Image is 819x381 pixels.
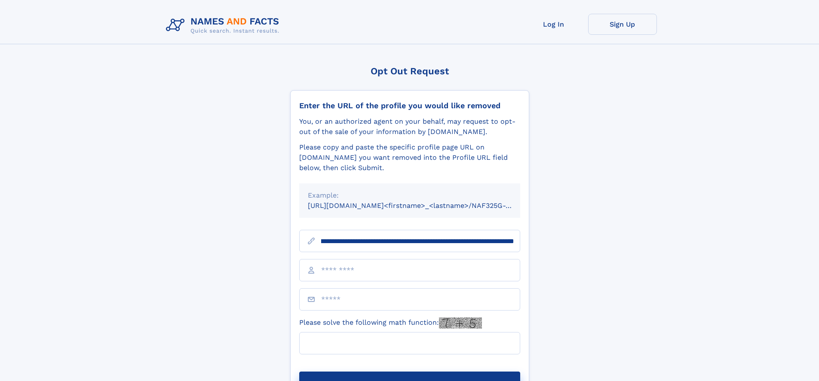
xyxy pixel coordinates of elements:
[163,14,286,37] img: Logo Names and Facts
[519,14,588,35] a: Log In
[299,116,520,137] div: You, or an authorized agent on your behalf, may request to opt-out of the sale of your informatio...
[299,142,520,173] div: Please copy and paste the specific profile page URL on [DOMAIN_NAME] you want removed into the Pr...
[299,317,482,329] label: Please solve the following math function:
[290,66,529,76] div: Opt Out Request
[299,101,520,110] div: Enter the URL of the profile you would like removed
[588,14,657,35] a: Sign Up
[308,201,537,210] small: [URL][DOMAIN_NAME]<firstname>_<lastname>/NAF325G-xxxxxxxx
[308,190,512,201] div: Example:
